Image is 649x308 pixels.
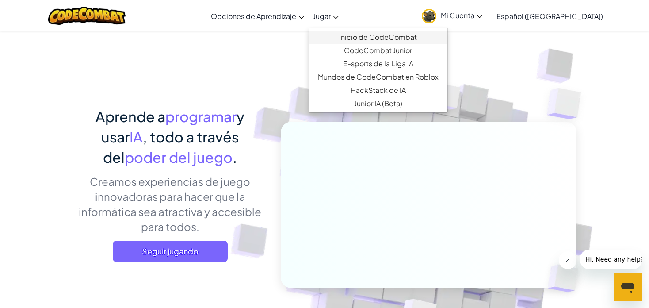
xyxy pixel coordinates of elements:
[580,250,642,269] iframe: Mensaje de la compañía
[492,4,607,28] a: Español ([GEOGRAPHIC_DATA])
[103,128,239,166] span: , todo a través del
[5,6,64,13] span: Hi. Need any help?
[165,108,237,125] span: programar
[48,7,126,25] img: CodeCombat logo
[441,11,482,20] span: Mi Cuenta
[206,4,309,28] a: Opciones de Aprendizaje
[313,12,331,21] span: Jugar
[95,108,165,125] span: Aprende a
[309,70,447,84] a: Mundos de CodeCombat en Roblox
[309,97,447,110] a: Junior IA (Beta)
[309,84,447,97] a: HackStack de IA
[422,9,436,23] img: avatar
[496,12,603,21] span: Español ([GEOGRAPHIC_DATA])
[559,251,576,269] iframe: Cerrar mensaje
[309,31,447,44] a: Inicio de CodeCombat
[233,148,237,166] span: .
[113,241,228,262] a: Seguir jugando
[309,57,447,70] a: E-sports de la Liga IA
[417,2,487,30] a: Mi Cuenta
[309,44,447,57] a: CodeCombat Junior
[614,273,642,301] iframe: Botón para iniciar la ventana de mensajería
[73,174,267,234] p: Creamos experiencias de juego innovadoras para hacer que la informática sea atractiva y accesible...
[130,128,143,146] span: IA
[309,4,343,28] a: Jugar
[211,12,296,21] span: Opciones de Aprendizaje
[125,148,233,166] span: poder del juego
[529,66,606,141] img: Overlap cubes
